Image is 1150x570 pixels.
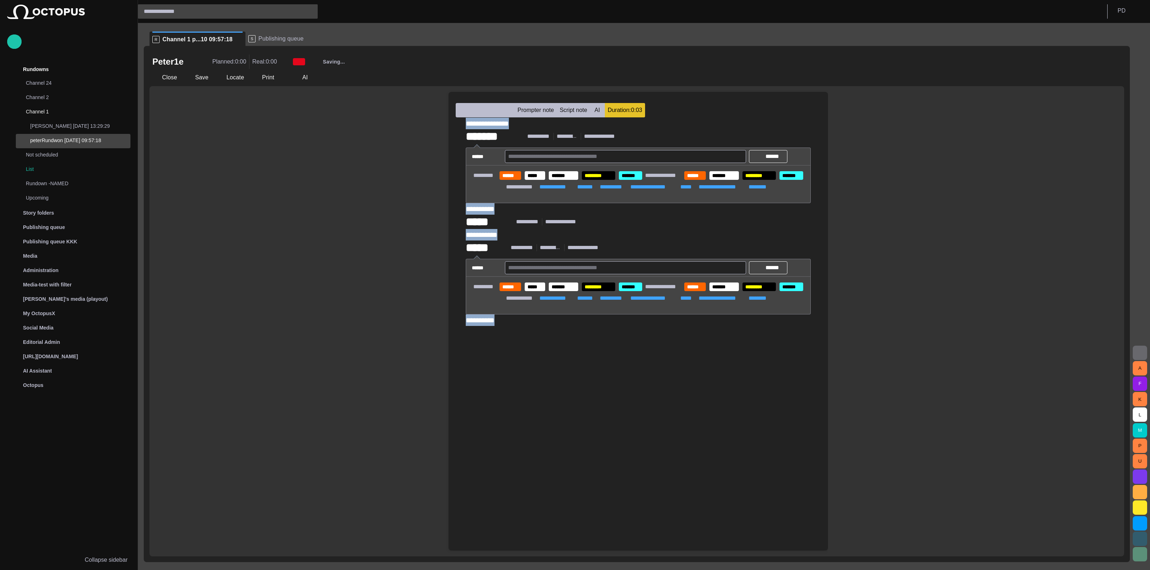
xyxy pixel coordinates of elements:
p: Rundown -NAMED [26,180,116,187]
p: [PERSON_NAME] [DATE] 13:29:29 [30,122,130,130]
p: Administration [23,267,59,274]
button: A [1133,361,1147,375]
button: Print [249,71,287,84]
button: Collapse sidebar [7,553,130,567]
button: Script note [557,103,590,117]
img: Octopus News Room [7,5,85,19]
p: Planned: 0:00 [212,57,246,66]
button: Prompter note [515,103,557,117]
p: Story folders [23,209,54,216]
p: Channel 2 [26,94,116,101]
p: Collapse sidebar [85,556,128,564]
button: M [1133,423,1147,438]
p: Channel 24 [26,79,116,87]
p: Publishing queue [23,224,65,231]
p: peterRundwon [DATE] 09:57:18 [30,137,130,144]
div: SPublishing queue [245,32,317,46]
button: F [1133,377,1147,391]
p: Not scheduled [26,151,116,158]
p: Channel 1 [26,108,116,115]
button: L [1133,407,1147,422]
div: [PERSON_NAME]'s media (playout) [7,292,130,306]
p: My OctopusX [23,310,55,317]
button: K [1133,392,1147,406]
div: Media [7,249,130,263]
p: Media [23,252,37,260]
p: Rundowns [23,66,49,73]
p: Octopus [23,382,43,389]
div: Octopus [7,378,130,392]
p: [URL][DOMAIN_NAME] [23,353,78,360]
button: Locate [214,71,247,84]
div: [URL][DOMAIN_NAME] [7,349,130,364]
div: [PERSON_NAME] [DATE] 13:29:29 [16,120,130,134]
p: Real: 0:00 [252,57,277,66]
span: Publishing queue [258,35,304,42]
p: List [26,165,130,173]
button: U [1133,454,1147,468]
span: Channel 1 p...10 09:57:18 [162,36,233,43]
ul: main menu [7,62,130,392]
p: P D [1118,6,1126,15]
div: Media-test with filter [7,277,130,292]
p: Upcoming [26,194,116,201]
p: Media-test with filter [23,281,72,288]
button: P [1133,439,1147,453]
button: Close [149,71,180,84]
p: Editorial Admin [23,338,60,346]
div: peterRundwon [DATE] 09:57:18 [16,134,130,148]
button: Save [183,71,211,84]
button: AI [290,71,310,84]
div: Publishing queue [7,220,130,234]
span: Saving... [323,58,345,65]
button: AI [590,103,604,117]
h2: Peter1e [152,56,184,67]
p: Publishing queue KKK [23,238,77,245]
p: S [248,35,256,42]
div: AI Assistant [7,364,130,378]
p: [PERSON_NAME]'s media (playout) [23,295,108,303]
p: R [152,36,160,43]
div: RChannel 1 p...10 09:57:18 [149,32,245,46]
p: AI Assistant [23,367,52,374]
button: PD [1112,4,1146,17]
div: List [11,163,130,177]
p: Social Media [23,324,54,331]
